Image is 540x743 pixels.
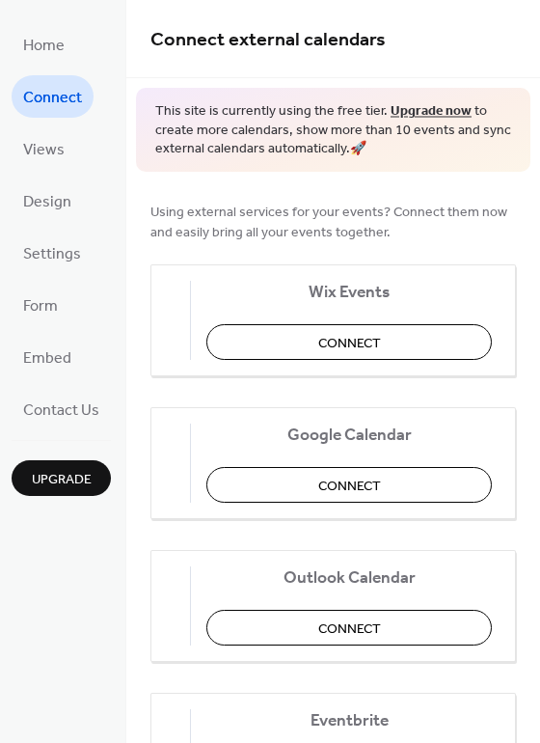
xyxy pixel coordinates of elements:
span: Settings [23,239,81,270]
span: Connect [318,619,381,639]
span: Eventbrite [206,710,492,730]
span: Form [23,291,58,322]
a: Form [12,284,69,326]
span: Outlook Calendar [206,567,492,588]
a: Home [12,23,76,66]
span: Connect external calendars [150,21,386,59]
button: Connect [206,467,492,503]
button: Connect [206,324,492,360]
span: Home [23,31,65,62]
span: Embed [23,344,71,374]
a: Settings [12,232,93,274]
span: Connect [318,476,381,496]
span: Connect [23,83,82,114]
span: Connect [318,333,381,353]
span: Google Calendar [206,425,492,445]
span: Wix Events [206,282,492,302]
span: This site is currently using the free tier. to create more calendars, show more than 10 events an... [155,102,511,159]
a: Contact Us [12,388,111,430]
button: Upgrade [12,460,111,496]
a: Views [12,127,76,170]
a: Upgrade now [391,98,472,124]
span: Using external services for your events? Connect them now and easily bring all your events together. [150,202,516,242]
span: Design [23,187,71,218]
button: Connect [206,610,492,646]
span: Contact Us [23,396,99,427]
span: Views [23,135,65,166]
a: Connect [12,75,94,118]
a: Design [12,179,83,222]
span: Upgrade [32,470,92,490]
a: Embed [12,336,83,378]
